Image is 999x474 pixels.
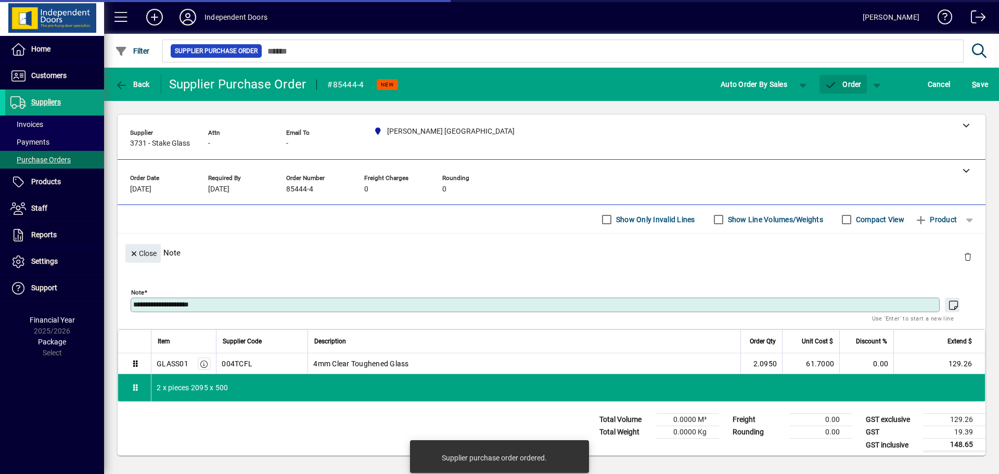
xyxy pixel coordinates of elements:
span: ave [972,76,988,93]
span: Payments [10,138,49,146]
span: Customers [31,71,67,80]
a: Purchase Orders [5,151,104,169]
mat-hint: Use 'Enter' to start a new line [872,312,954,324]
td: 129.26 [893,353,985,374]
app-page-header-button: Back [104,75,161,94]
button: Filter [112,42,152,60]
button: Delete [955,244,980,269]
td: 129.26 [923,414,985,426]
td: 0.00 [790,414,852,426]
a: Products [5,169,104,195]
a: Customers [5,63,104,89]
td: Total Volume [594,414,657,426]
a: Support [5,275,104,301]
td: GST inclusive [861,439,923,452]
span: Extend $ [947,336,972,347]
button: Add [138,8,171,27]
span: Back [115,80,150,88]
span: - [286,139,288,148]
div: Independent Doors [204,9,267,25]
div: 2 x pieces 2095 x 500 [151,374,985,401]
td: Total Weight [594,426,657,439]
span: S [972,80,976,88]
span: Auto Order By Sales [721,76,787,93]
span: 3731 - Stake Glass [130,139,190,148]
a: Invoices [5,116,104,133]
td: 0.00 [839,353,893,374]
span: Package [38,338,66,346]
a: Payments [5,133,104,151]
button: Back [112,75,152,94]
td: 19.39 [923,426,985,439]
td: GST [861,426,923,439]
span: Suppliers [31,98,61,106]
span: 85444-4 [286,185,313,194]
td: 61.7000 [782,353,839,374]
button: Order [819,75,867,94]
span: 4mm Clear Toughened Glass [313,358,408,369]
button: Close [125,244,161,263]
span: Product [915,211,957,228]
span: 0 [364,185,368,194]
span: Support [31,284,57,292]
button: Save [969,75,991,94]
span: Filter [115,47,150,55]
span: Close [130,245,157,262]
a: Home [5,36,104,62]
button: Cancel [925,75,953,94]
td: GST exclusive [861,414,923,426]
div: Supplier Purchase Order [169,76,306,93]
a: Reports [5,222,104,248]
button: Product [910,210,962,229]
span: Purchase Orders [10,156,71,164]
span: Description [314,336,346,347]
span: NEW [381,81,394,88]
span: - [208,139,210,148]
div: #85444-4 [327,76,364,93]
td: 2.0950 [740,353,782,374]
span: 0 [442,185,446,194]
span: Supplier Code [223,336,262,347]
span: Invoices [10,120,43,129]
div: [PERSON_NAME] [863,9,919,25]
span: [DATE] [208,185,229,194]
app-page-header-button: Delete [955,252,980,261]
button: Auto Order By Sales [715,75,792,94]
td: 004TCFL [216,353,308,374]
span: [DATE] [130,185,151,194]
span: Home [31,45,50,53]
a: Logout [963,2,986,36]
span: Discount % [856,336,887,347]
td: 0.0000 M³ [657,414,719,426]
td: 148.65 [923,439,985,452]
a: Settings [5,249,104,275]
span: Reports [31,230,57,239]
span: Products [31,177,61,186]
div: Supplier purchase order ordered. [442,453,547,463]
span: Unit Cost $ [802,336,833,347]
span: Settings [31,257,58,265]
td: Rounding [727,426,790,439]
span: Item [158,336,170,347]
app-page-header-button: Close [123,248,163,258]
div: GLASS01 [157,358,188,369]
button: Profile [171,8,204,27]
a: Staff [5,196,104,222]
span: Order Qty [750,336,776,347]
a: Knowledge Base [930,2,953,36]
label: Compact View [854,214,904,225]
td: 0.0000 Kg [657,426,719,439]
mat-label: Note [131,289,144,296]
td: Freight [727,414,790,426]
span: Order [825,80,862,88]
span: Staff [31,204,47,212]
label: Show Line Volumes/Weights [726,214,823,225]
span: Financial Year [30,316,75,324]
td: 0.00 [790,426,852,439]
span: Cancel [928,76,951,93]
label: Show Only Invalid Lines [614,214,695,225]
span: Supplier Purchase Order [175,46,258,56]
div: Note [118,234,985,272]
